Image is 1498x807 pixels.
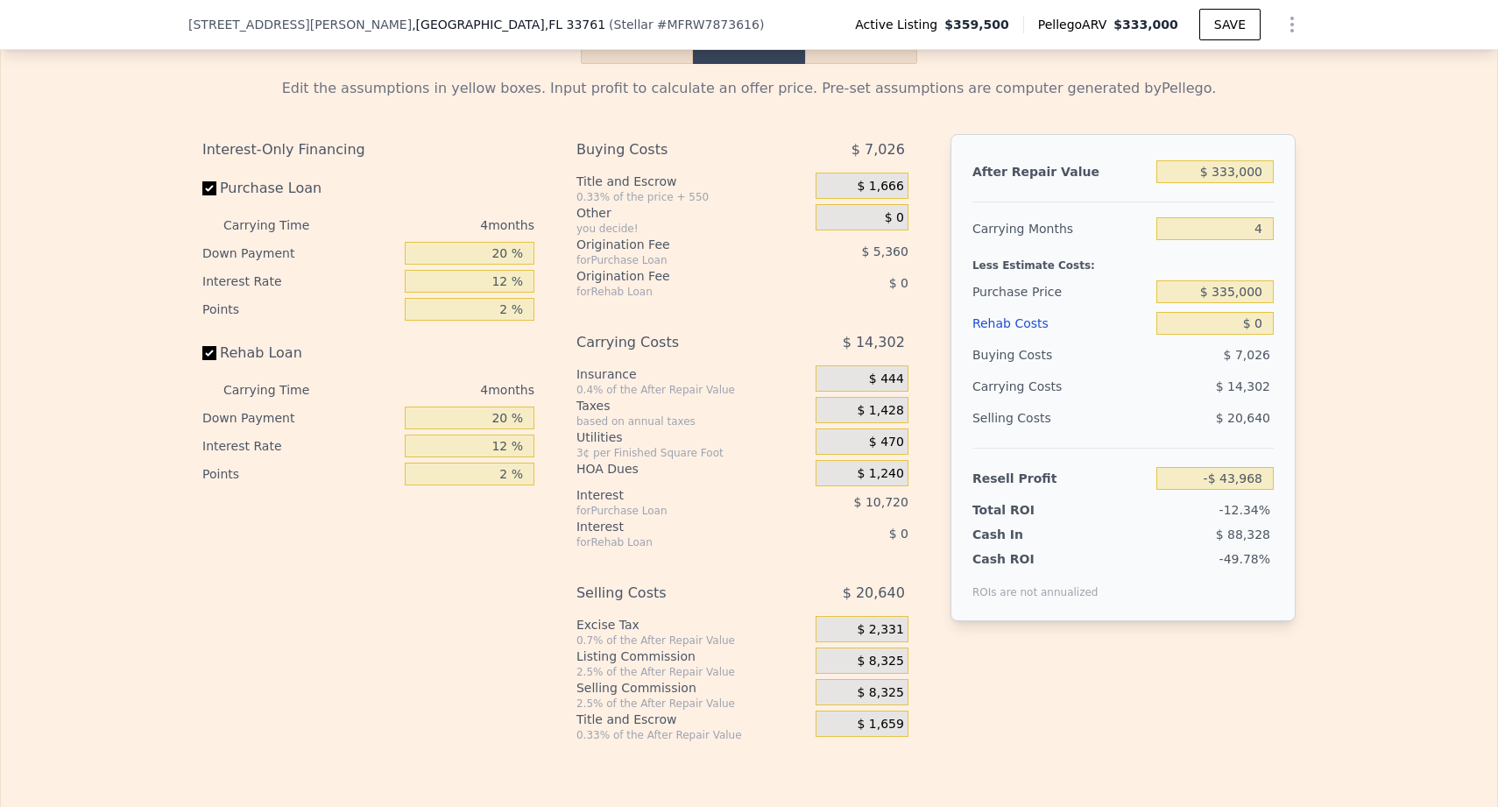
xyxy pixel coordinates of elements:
div: Origination Fee [576,236,772,253]
div: Points [202,460,398,488]
div: Cash In [972,526,1082,543]
div: Interest Rate [202,432,398,460]
div: Listing Commission [576,648,809,665]
div: Interest-Only Financing [202,134,534,166]
div: Points [202,295,398,323]
span: Pellego ARV [1038,16,1114,33]
span: Active Listing [855,16,944,33]
span: $ 1,659 [857,717,903,733]
span: $ 0 [885,210,904,226]
div: ROIs are not annualized [972,568,1099,599]
div: for Rehab Loan [576,535,772,549]
span: $ 7,026 [1224,348,1270,362]
div: 0.4% of the After Repair Value [576,383,809,397]
span: $ 14,302 [843,327,905,358]
span: $ 8,325 [857,685,903,701]
input: Rehab Loan [202,346,216,360]
span: $ 20,640 [1216,411,1270,425]
span: , FL 33761 [545,18,605,32]
div: Carrying Time [223,376,337,404]
div: Interest Rate [202,267,398,295]
div: ( ) [609,16,764,33]
div: Resell Profit [972,463,1149,494]
div: 4 months [344,376,534,404]
div: for Purchase Loan [576,504,772,518]
span: $ 14,302 [1216,379,1270,393]
div: 2.5% of the After Repair Value [576,665,809,679]
div: 2.5% of the After Repair Value [576,697,809,711]
span: Stellar [614,18,654,32]
div: Down Payment [202,404,398,432]
span: $359,500 [944,16,1009,33]
div: 0.33% of the price + 550 [576,190,809,204]
div: Cash ROI [972,550,1099,568]
span: $ 5,360 [861,244,908,258]
span: $ 0 [889,276,908,290]
div: you decide! [576,222,809,236]
span: -12.34% [1219,503,1270,517]
label: Rehab Loan [202,337,398,369]
span: $ 20,640 [843,577,905,609]
span: $ 1,666 [857,179,903,195]
button: Show Options [1275,7,1310,42]
span: $ 10,720 [854,495,908,509]
div: Rehab Costs [972,308,1149,339]
span: $ 8,325 [857,654,903,669]
div: Buying Costs [576,134,772,166]
div: Selling Costs [576,577,772,609]
div: Less Estimate Costs: [972,244,1274,276]
div: for Purchase Loan [576,253,772,267]
div: Excise Tax [576,616,809,634]
div: Selling Costs [972,402,1149,434]
span: $ 88,328 [1216,527,1270,542]
div: Carrying Costs [576,327,772,358]
span: -49.78% [1219,552,1270,566]
div: Buying Costs [972,339,1149,371]
div: After Repair Value [972,156,1149,188]
span: # MFRW7873616 [657,18,760,32]
div: 0.33% of the After Repair Value [576,728,809,742]
div: Total ROI [972,501,1082,519]
div: Taxes [576,397,809,414]
span: $ 2,331 [857,622,903,638]
button: SAVE [1199,9,1261,40]
input: Purchase Loan [202,181,216,195]
div: Interest [576,486,772,504]
div: HOA Dues [576,460,809,478]
div: based on annual taxes [576,414,809,428]
span: $333,000 [1113,18,1178,32]
div: Title and Escrow [576,173,809,190]
label: Purchase Loan [202,173,398,204]
div: Interest [576,518,772,535]
div: 3¢ per Finished Square Foot [576,446,809,460]
span: $ 444 [869,372,904,387]
div: Origination Fee [576,267,772,285]
div: 4 months [344,211,534,239]
div: Selling Commission [576,679,809,697]
span: , [GEOGRAPHIC_DATA] [412,16,605,33]
div: Title and Escrow [576,711,809,728]
div: 0.7% of the After Repair Value [576,634,809,648]
div: Down Payment [202,239,398,267]
span: $ 0 [889,527,908,541]
span: $ 470 [869,435,904,450]
span: $ 1,240 [857,466,903,482]
div: Insurance [576,365,809,383]
div: Utilities [576,428,809,446]
div: Other [576,204,809,222]
div: Edit the assumptions in yellow boxes. Input profit to calculate an offer price. Pre-set assumptio... [202,78,1296,99]
div: Purchase Price [972,276,1149,308]
span: $ 1,428 [857,403,903,419]
div: Carrying Time [223,211,337,239]
div: Carrying Costs [972,371,1082,402]
span: $ 7,026 [851,134,905,166]
span: [STREET_ADDRESS][PERSON_NAME] [188,16,412,33]
div: Carrying Months [972,213,1149,244]
div: for Rehab Loan [576,285,772,299]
